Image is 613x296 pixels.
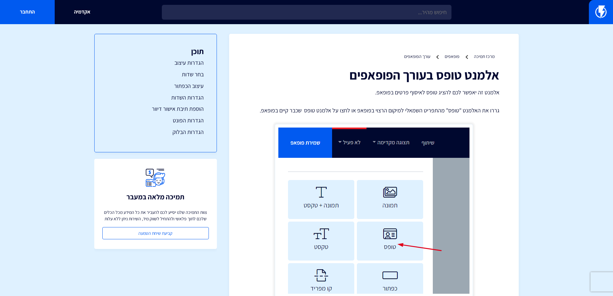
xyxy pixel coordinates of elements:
a: הגדרות עיצוב [107,59,204,67]
a: הגדרות הפונט [107,116,204,125]
p: גררו את האלמנט "טופס" מהתפריט השמאלי למיקום הרצוי בפופאפ או לחצו על אלמנט טופס שכבר קיים בפופאפ. [248,106,499,115]
a: קביעת שיחת הטמעה [102,227,209,239]
input: חיפוש מהיר... [162,5,451,20]
a: הוספת תיבת אישור דיוור [107,105,204,113]
p: אלמנט זה יאפשר לכם להציג טופס לאיסוף פרטים בפופאפ. [248,88,499,97]
a: עורך הפופאפים [404,53,430,59]
a: עיצוב הכפתור [107,82,204,90]
h1: אלמנט טופס בעורך הפופאפים [248,68,499,82]
h3: תוכן [107,47,204,55]
a: בחר שדות [107,70,204,79]
a: מרכז תמיכה [474,53,495,59]
h3: תמיכה מלאה במעבר [126,193,184,201]
a: הגדרות הבלוק [107,128,204,136]
p: צוות התמיכה שלנו יסייע לכם להעביר את כל המידע מכל הכלים שלכם לתוך פלאשי ולהתחיל לשווק מיד, השירות... [102,209,209,222]
a: פופאפים [445,53,460,59]
a: הגדרות השדות [107,93,204,102]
